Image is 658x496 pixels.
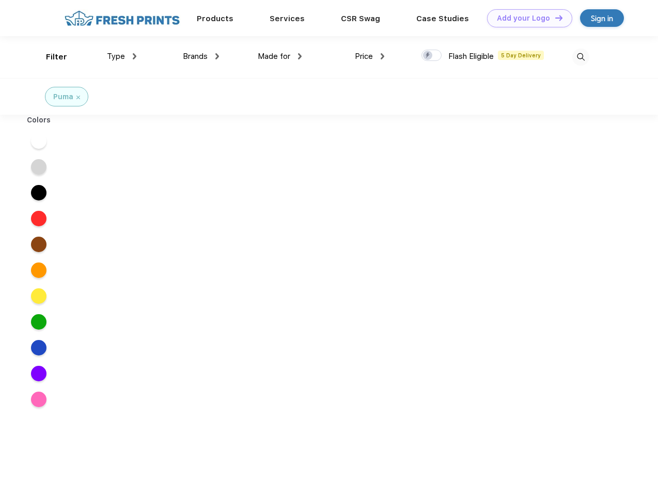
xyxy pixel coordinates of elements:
[46,51,67,63] div: Filter
[497,14,550,23] div: Add your Logo
[258,52,290,61] span: Made for
[61,9,183,27] img: fo%20logo%202.webp
[591,12,613,24] div: Sign in
[76,96,80,99] img: filter_cancel.svg
[183,52,208,61] span: Brands
[381,53,384,59] img: dropdown.png
[215,53,219,59] img: dropdown.png
[572,49,589,66] img: desktop_search.svg
[19,115,59,126] div: Colors
[555,15,562,21] img: DT
[107,52,125,61] span: Type
[341,14,380,23] a: CSR Swag
[53,91,73,102] div: Puma
[448,52,494,61] span: Flash Eligible
[270,14,305,23] a: Services
[580,9,624,27] a: Sign in
[355,52,373,61] span: Price
[133,53,136,59] img: dropdown.png
[298,53,302,59] img: dropdown.png
[197,14,233,23] a: Products
[498,51,544,60] span: 5 Day Delivery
